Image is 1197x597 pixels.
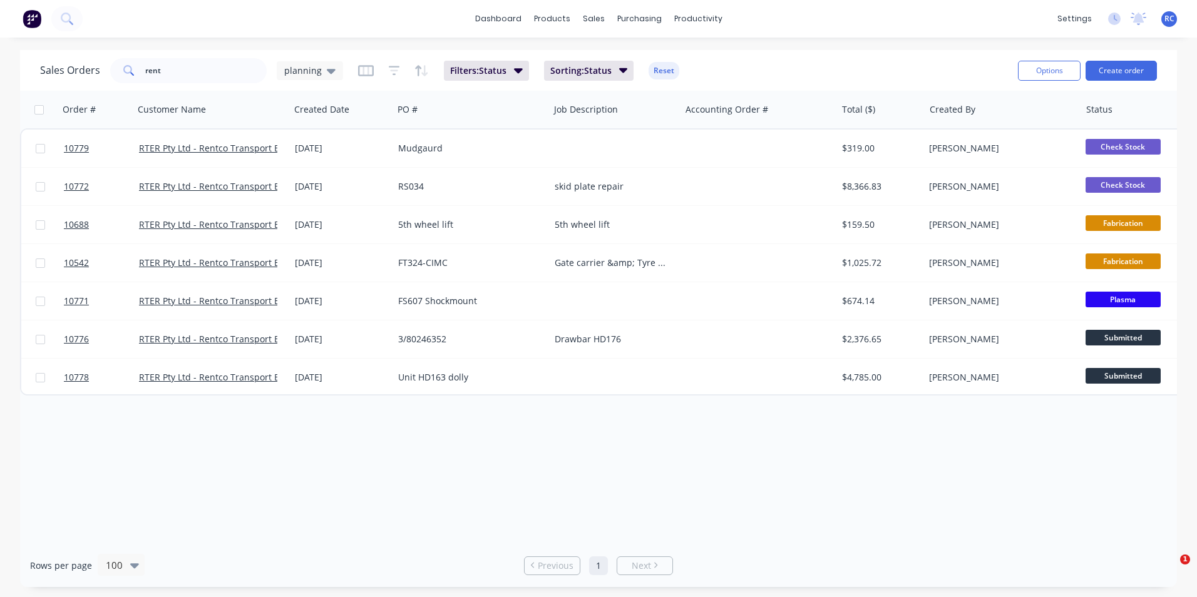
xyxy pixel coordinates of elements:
div: [DATE] [295,295,388,307]
span: Submitted [1086,368,1161,384]
div: [DATE] [295,371,388,384]
div: settings [1051,9,1098,28]
div: [DATE] [295,142,388,155]
span: 10542 [64,257,89,269]
span: 10778 [64,371,89,384]
div: $8,366.83 [842,180,916,193]
div: Job Description [554,103,618,116]
div: Created By [930,103,975,116]
a: RTER Pty Ltd - Rentco Transport Equipment Rentals [139,295,354,307]
span: Fabrication [1086,253,1161,269]
div: [DATE] [295,257,388,269]
div: $319.00 [842,142,916,155]
span: Previous [538,559,573,572]
a: RTER Pty Ltd - Rentco Transport Equipment Rentals [139,218,354,230]
div: PO # [398,103,418,116]
span: Rows per page [30,559,92,572]
span: Next [632,559,651,572]
div: [DATE] [295,180,388,193]
a: 10771 [64,282,139,320]
button: Reset [649,62,679,79]
div: Accounting Order # [686,103,768,116]
ul: Pagination [519,556,678,575]
div: Unit HD163 dolly [398,371,537,384]
span: 10779 [64,142,89,155]
img: Factory [23,9,41,28]
a: Page 1 is your current page [589,556,608,575]
a: 10772 [64,168,139,205]
iframe: Intercom live chat [1154,554,1184,584]
div: 3/80246352 [398,333,537,345]
div: 5th wheel lift [555,218,670,231]
div: [PERSON_NAME] [929,257,1068,269]
a: RTER Pty Ltd - Rentco Transport Equipment Rentals [139,180,354,192]
a: RTER Pty Ltd - Rentco Transport Equipment Rentals [139,333,354,345]
div: Total ($) [842,103,875,116]
div: [DATE] [295,218,388,231]
a: Next page [617,559,672,572]
div: skid plate repair [555,180,670,193]
div: purchasing [611,9,668,28]
div: sales [577,9,611,28]
div: 5th wheel lift [398,218,537,231]
a: dashboard [469,9,528,28]
a: RTER Pty Ltd - Rentco Transport Equipment Rentals [139,371,354,383]
div: RS034 [398,180,537,193]
span: Check Stock [1086,139,1161,155]
span: 10772 [64,180,89,193]
div: [PERSON_NAME] [929,180,1068,193]
div: [PERSON_NAME] [929,142,1068,155]
div: products [528,9,577,28]
div: [PERSON_NAME] [929,371,1068,384]
div: FT324-CIMC [398,257,537,269]
button: Sorting:Status [544,61,634,81]
span: Check Stock [1086,177,1161,193]
div: Drawbar HD176 [555,333,670,345]
div: Created Date [294,103,349,116]
div: [PERSON_NAME] [929,218,1068,231]
span: 10771 [64,295,89,307]
a: 10776 [64,320,139,358]
a: RTER Pty Ltd - Rentco Transport Equipment Rentals [139,142,354,154]
div: [DATE] [295,333,388,345]
div: $2,376.65 [842,333,916,345]
div: $4,785.00 [842,371,916,384]
span: 10776 [64,333,89,345]
div: FS607 Shockmount [398,295,537,307]
span: 10688 [64,218,89,231]
span: Sorting: Status [550,64,612,77]
div: Status [1086,103,1112,116]
div: $1,025.72 [842,257,916,269]
span: Fabrication [1086,215,1161,231]
div: Order # [63,103,96,116]
h1: Sales Orders [40,64,100,76]
a: Previous page [525,559,580,572]
input: Search... [145,58,267,83]
span: Filters: Status [450,64,506,77]
span: Plasma [1086,292,1161,307]
div: Gate carrier &amp; Tyre Rack [555,257,670,269]
div: Mudgaurd [398,142,537,155]
a: 10542 [64,244,139,282]
a: 10778 [64,359,139,396]
button: Create order [1086,61,1157,81]
a: RTER Pty Ltd - Rentco Transport Equipment Rentals [139,257,354,268]
button: Filters:Status [444,61,529,81]
a: 10779 [64,130,139,167]
div: [PERSON_NAME] [929,333,1068,345]
span: Submitted [1086,330,1161,345]
div: $159.50 [842,218,916,231]
span: planning [284,64,322,77]
span: 1 [1180,554,1190,564]
div: $674.14 [842,295,916,307]
div: productivity [668,9,729,28]
button: Options [1018,61,1081,81]
div: [PERSON_NAME] [929,295,1068,307]
a: 10688 [64,206,139,243]
div: Customer Name [138,103,206,116]
span: RC [1164,13,1174,24]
